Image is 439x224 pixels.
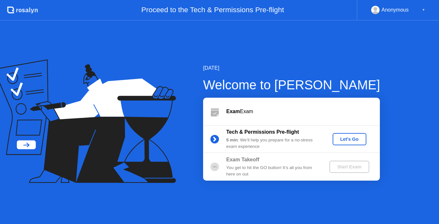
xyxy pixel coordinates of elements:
[335,137,364,142] div: Let's Go
[226,138,238,142] b: 5 min
[333,133,366,145] button: Let's Go
[226,129,299,135] b: Tech & Permissions Pre-flight
[226,109,240,114] b: Exam
[332,164,366,169] div: Start Exam
[226,137,319,150] div: : We’ll help you prepare for a no-stress exam experience
[329,161,369,173] button: Start Exam
[422,6,425,14] div: ▼
[381,6,409,14] div: Anonymous
[203,64,380,72] div: [DATE]
[203,75,380,94] div: Welcome to [PERSON_NAME]
[226,157,259,162] b: Exam Takeoff
[226,108,380,115] div: Exam
[226,165,319,178] div: You get to hit the GO button! It’s all you from here on out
